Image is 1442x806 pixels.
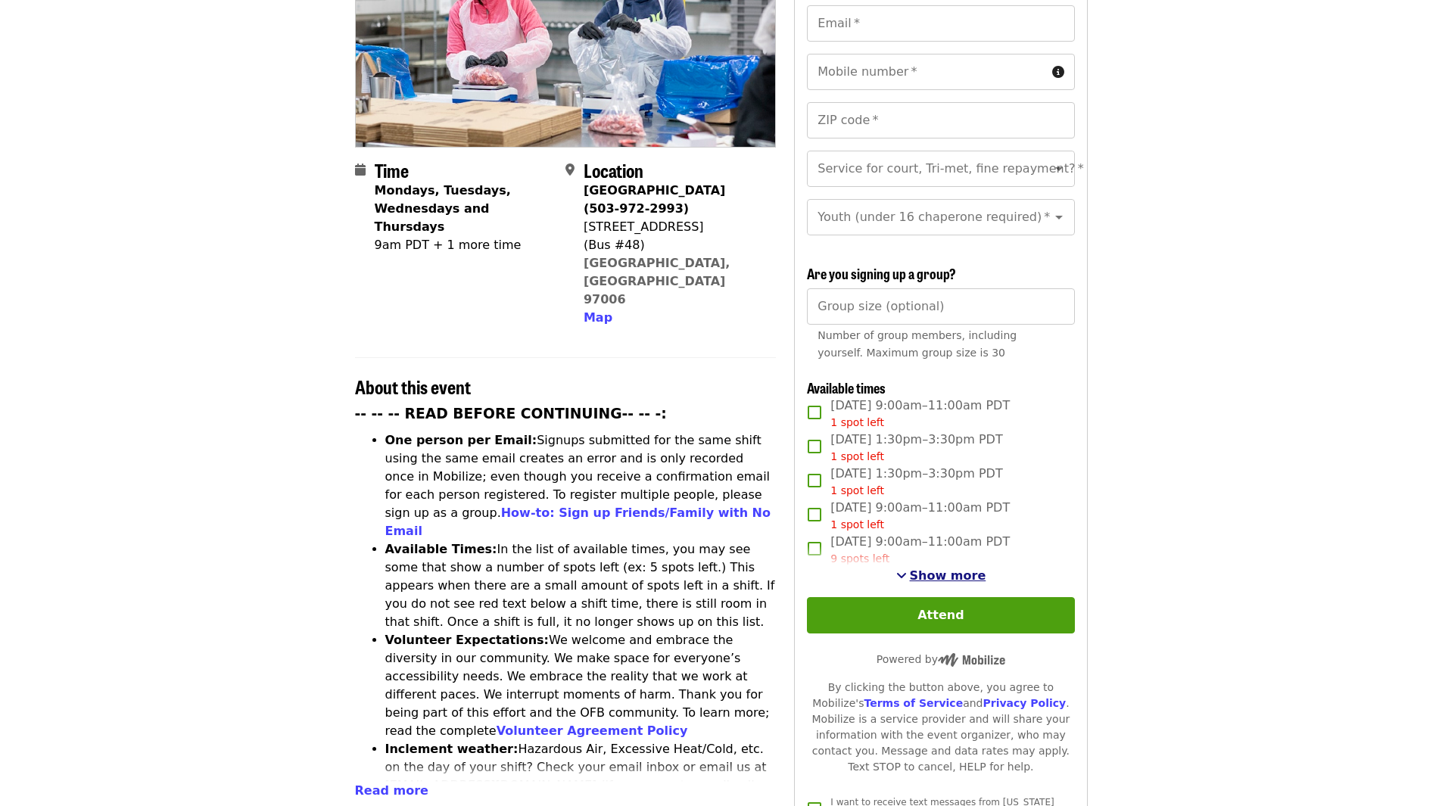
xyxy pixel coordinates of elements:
button: Map [584,309,612,327]
span: 9 spots left [830,552,889,565]
button: Open [1048,207,1070,228]
i: circle-info icon [1052,65,1064,79]
strong: Inclement weather: [385,742,519,756]
i: calendar icon [355,163,366,177]
span: Powered by [877,653,1005,665]
div: 9am PDT + 1 more time [375,236,553,254]
span: Time [375,157,409,183]
div: [STREET_ADDRESS] [584,218,764,236]
input: Mobile number [807,54,1045,90]
span: [DATE] 1:30pm–3:30pm PDT [830,465,1002,499]
input: [object Object] [807,288,1074,325]
span: [DATE] 1:30pm–3:30pm PDT [830,431,1002,465]
span: 1 spot left [830,450,884,462]
span: [DATE] 9:00am–11:00am PDT [830,397,1010,431]
a: Terms of Service [864,697,963,709]
button: See more timeslots [896,567,986,585]
span: Are you signing up a group? [807,263,956,283]
div: (Bus #48) [584,236,764,254]
a: Volunteer Agreement Policy [497,724,688,738]
strong: [GEOGRAPHIC_DATA] (503-972-2993) [584,183,725,216]
span: Location [584,157,643,183]
strong: Mondays, Tuesdays, Wednesdays and Thursdays [375,183,511,234]
span: About this event [355,373,471,400]
i: map-marker-alt icon [565,163,575,177]
strong: Volunteer Expectations: [385,633,550,647]
span: 1 spot left [830,484,884,496]
img: Powered by Mobilize [938,653,1005,667]
a: Privacy Policy [983,697,1066,709]
button: Attend [807,597,1074,633]
span: [DATE] 9:00am–11:00am PDT [830,499,1010,533]
li: In the list of available times, you may see some that show a number of spots left (ex: 5 spots le... [385,540,777,631]
span: [DATE] 9:00am–11:00am PDT [830,533,1010,567]
strong: Available Times: [385,542,497,556]
a: [GEOGRAPHIC_DATA], [GEOGRAPHIC_DATA] 97006 [584,256,730,307]
span: 1 spot left [830,518,884,531]
input: ZIP code [807,102,1074,138]
button: Read more [355,782,428,800]
span: Read more [355,783,428,798]
span: Map [584,310,612,325]
strong: -- -- -- READ BEFORE CONTINUING-- -- -: [355,406,667,422]
strong: One person per Email: [385,433,537,447]
span: Available times [807,378,886,397]
input: Email [807,5,1074,42]
span: Show more [910,568,986,583]
button: Open [1048,158,1070,179]
div: By clicking the button above, you agree to Mobilize's and . Mobilize is a service provider and wi... [807,680,1074,775]
span: 1 spot left [830,416,884,428]
a: How-to: Sign up Friends/Family with No Email [385,506,771,538]
li: We welcome and embrace the diversity in our community. We make space for everyone’s accessibility... [385,631,777,740]
span: Number of group members, including yourself. Maximum group size is 30 [818,329,1017,359]
li: Signups submitted for the same shift using the same email creates an error and is only recorded o... [385,431,777,540]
